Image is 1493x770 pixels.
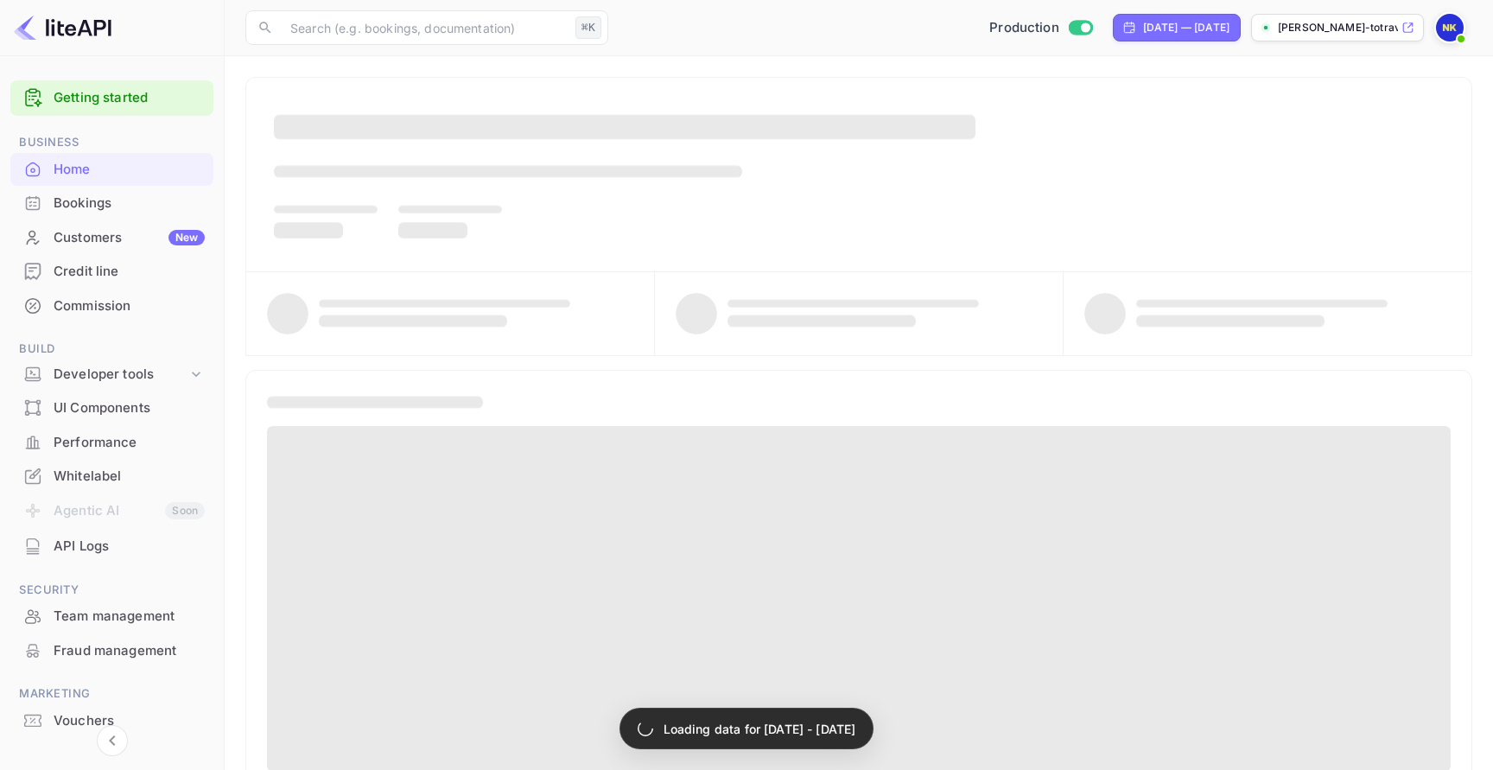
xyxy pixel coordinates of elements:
input: Search (e.g. bookings, documentation) [280,10,569,45]
div: Home [54,160,205,180]
div: Fraud management [10,634,213,668]
div: Commission [54,296,205,316]
span: Marketing [10,684,213,703]
span: Production [989,18,1059,38]
a: API Logs [10,530,213,562]
span: Security [10,581,213,600]
div: UI Components [10,391,213,425]
div: CustomersNew [10,221,213,255]
div: Home [10,153,213,187]
a: Vouchers [10,704,213,736]
img: LiteAPI logo [14,14,111,41]
div: Getting started [10,80,213,116]
div: Commission [10,290,213,323]
span: Build [10,340,213,359]
div: ⌘K [575,16,601,39]
div: Developer tools [54,365,187,385]
div: Bookings [10,187,213,220]
a: Performance [10,426,213,458]
div: Whitelabel [10,460,213,493]
span: Business [10,133,213,152]
div: Performance [10,426,213,460]
a: Whitelabel [10,460,213,492]
div: Customers [54,228,205,248]
a: Team management [10,600,213,632]
div: Vouchers [10,704,213,738]
div: API Logs [10,530,213,563]
a: CustomersNew [10,221,213,253]
a: Home [10,153,213,185]
div: Vouchers [54,711,205,731]
div: Bookings [54,194,205,213]
div: Performance [54,433,205,453]
a: Credit line [10,255,213,287]
div: Developer tools [10,360,213,390]
div: API Logs [54,537,205,557]
p: [PERSON_NAME]-totrave... [1278,20,1398,35]
a: Getting started [54,88,205,108]
div: Whitelabel [54,467,205,487]
p: Loading data for [DATE] - [DATE] [664,720,856,738]
div: UI Components [54,398,205,418]
img: Nikolas Kampas [1436,14,1464,41]
div: Credit line [54,262,205,282]
div: New [168,230,205,245]
div: Switch to Sandbox mode [982,18,1099,38]
div: Credit line [10,255,213,289]
div: [DATE] — [DATE] [1143,20,1229,35]
div: Click to change the date range period [1113,14,1241,41]
a: Fraud management [10,634,213,666]
a: Bookings [10,187,213,219]
div: Fraud management [54,641,205,661]
div: Team management [10,600,213,633]
div: Team management [54,607,205,627]
a: UI Components [10,391,213,423]
button: Collapse navigation [97,725,128,756]
a: Commission [10,290,213,321]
